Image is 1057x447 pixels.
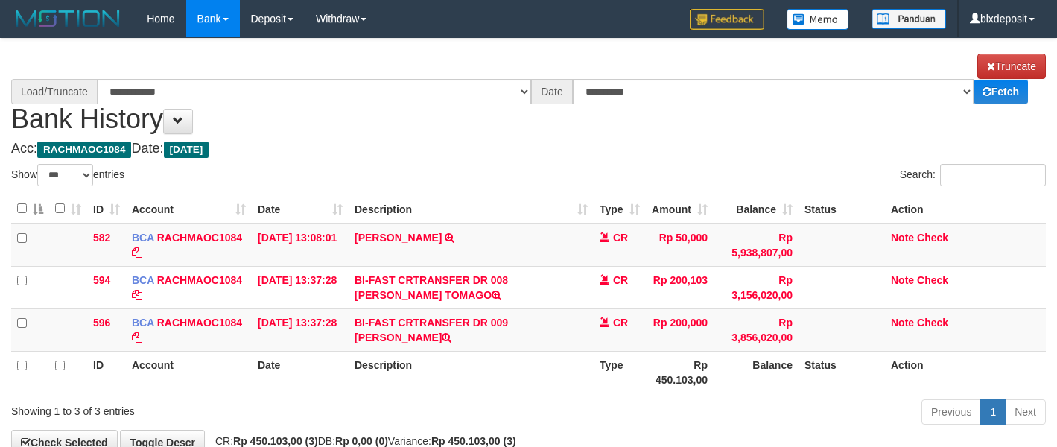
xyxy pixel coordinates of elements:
a: Copy RACHMAOC1084 to clipboard [132,332,142,343]
select: Showentries [37,164,93,186]
a: RACHMAOC1084 [157,274,242,286]
a: Fetch [974,80,1028,104]
span: [DATE] [164,142,209,158]
img: MOTION_logo.png [11,7,124,30]
a: Next [1005,399,1046,425]
td: BI-FAST CRTRANSFER DR 009 [PERSON_NAME] [349,308,594,351]
td: Rp 3,156,020,00 [714,266,799,308]
span: CR [613,232,628,244]
strong: Rp 450.103,00 (3) [431,435,516,447]
th: Type: activate to sort column ascending [594,194,646,223]
span: BCA [132,274,154,286]
img: panduan.png [872,9,946,29]
th: Account: activate to sort column ascending [126,194,252,223]
th: ID [87,351,126,393]
td: [DATE] 13:37:28 [252,266,349,308]
a: Check [917,317,948,329]
td: Rp 50,000 [646,223,714,267]
strong: Rp 450.103,00 (3) [233,435,318,447]
span: RACHMAOC1084 [37,142,131,158]
th: Date: activate to sort column ascending [252,194,349,223]
span: 582 [93,232,110,244]
a: Previous [921,399,981,425]
th: Date [252,351,349,393]
th: Action [885,194,1046,223]
label: Search: [900,164,1046,186]
h1: Bank History [11,54,1046,134]
th: : activate to sort column descending [11,194,49,223]
th: ID: activate to sort column ascending [87,194,126,223]
th: : activate to sort column ascending [49,194,87,223]
a: Check [917,274,948,286]
span: CR [613,317,628,329]
th: Action [885,351,1046,393]
div: Load/Truncate [11,79,97,104]
a: Note [891,317,914,329]
th: Amount: activate to sort column ascending [646,194,714,223]
div: Date [531,79,573,104]
th: Rp 450.103,00 [646,351,714,393]
span: CR: DB: Variance: [208,435,516,447]
input: Search: [940,164,1046,186]
th: Balance [714,351,799,393]
span: CR [613,274,628,286]
th: Status [799,194,885,223]
div: Showing 1 to 3 of 3 entries [11,398,429,419]
a: [PERSON_NAME] [355,232,442,244]
img: Button%20Memo.svg [787,9,849,30]
th: Type [594,351,646,393]
th: Account [126,351,252,393]
a: Note [891,274,914,286]
th: Status [799,351,885,393]
td: [DATE] 13:08:01 [252,223,349,267]
span: 594 [93,274,110,286]
td: Rp 3,856,020,00 [714,308,799,351]
th: Description [349,351,594,393]
a: Check [917,232,948,244]
th: Description: activate to sort column ascending [349,194,594,223]
label: Show entries [11,164,124,186]
th: Balance: activate to sort column ascending [714,194,799,223]
a: RACHMAOC1084 [157,317,242,329]
span: BCA [132,232,154,244]
td: Rp 200,000 [646,308,714,351]
td: [DATE] 13:37:28 [252,308,349,351]
h4: Acc: Date: [11,142,1046,156]
a: RACHMAOC1084 [157,232,242,244]
td: Rp 5,938,807,00 [714,223,799,267]
a: Note [891,232,914,244]
span: 596 [93,317,110,329]
span: BCA [132,317,154,329]
a: Truncate [977,54,1046,79]
td: BI-FAST CRTRANSFER DR 008 [PERSON_NAME] TOMAGO [349,266,594,308]
a: Copy RACHMAOC1084 to clipboard [132,289,142,301]
img: Feedback.jpg [690,9,764,30]
a: 1 [980,399,1006,425]
td: Rp 200,103 [646,266,714,308]
strong: Rp 0,00 (0) [335,435,388,447]
a: Copy RACHMAOC1084 to clipboard [132,247,142,259]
